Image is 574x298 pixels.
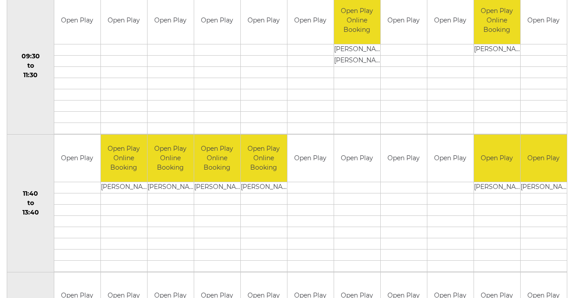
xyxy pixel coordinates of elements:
td: Open Play Online Booking [148,135,194,182]
td: Open Play [474,135,520,182]
td: Open Play [287,135,334,182]
td: Open Play [427,135,474,182]
td: [PERSON_NAME] [194,182,240,193]
td: [PERSON_NAME] [334,56,380,67]
td: 11:40 to 13:40 [7,135,54,272]
td: Open Play [381,135,427,182]
td: [PERSON_NAME] [474,44,520,56]
td: [PERSON_NAME] [474,182,520,193]
td: Open Play Online Booking [101,135,147,182]
td: [PERSON_NAME] [148,182,194,193]
td: Open Play [521,135,567,182]
td: Open Play [54,135,100,182]
td: [PERSON_NAME] [521,182,567,193]
td: Open Play Online Booking [241,135,287,182]
td: Open Play [334,135,380,182]
td: Open Play Online Booking [194,135,240,182]
td: [PERSON_NAME] [241,182,287,193]
td: [PERSON_NAME] [334,44,380,56]
td: [PERSON_NAME] [101,182,147,193]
